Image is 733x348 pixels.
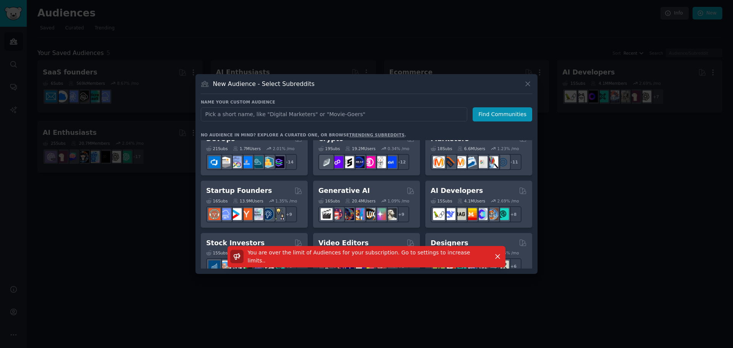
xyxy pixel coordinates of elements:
img: Emailmarketing [465,156,477,168]
div: No audience in mind? Explore a curated one, or browse . [201,132,406,138]
div: 16 Sub s [318,198,340,204]
h3: New Audience - Select Subreddits [213,80,315,88]
a: trending subreddits [349,133,404,137]
div: 21 Sub s [206,146,228,151]
div: 19.2M Users [345,146,375,151]
div: + 9 [281,206,297,222]
img: AIDevelopersSociety [497,208,509,220]
h3: Name your custom audience [201,99,532,105]
img: MarketingResearch [486,156,498,168]
img: starryai [374,208,386,220]
div: 2.01 % /mo [273,146,295,151]
img: defiblockchain [363,156,375,168]
img: Entrepreneurship [262,208,274,220]
div: 1.35 % /mo [275,198,297,204]
img: web3 [353,156,365,168]
img: sdforall [353,208,365,220]
img: OpenSourceAI [476,208,488,220]
img: Docker_DevOps [230,156,242,168]
div: + 12 [393,154,409,170]
img: LangChain [433,208,445,220]
div: 20.4M Users [345,198,375,204]
div: 1.23 % /mo [497,146,519,151]
img: defi_ [385,156,397,168]
img: FluxAI [363,208,375,220]
span: You are over the limit of Audiences for your subscription. Go to settings to increase limits. . [248,249,470,264]
div: 13.9M Users [233,198,263,204]
img: ethfinance [321,156,333,168]
img: deepdream [342,208,354,220]
img: 0xPolygon [331,156,343,168]
div: 1.7M Users [233,146,261,151]
img: aivideo [321,208,333,220]
img: platformengineering [251,156,263,168]
img: Rag [454,208,466,220]
h2: Startup Founders [206,186,272,196]
img: azuredevops [208,156,220,168]
img: CryptoNews [374,156,386,168]
div: 4.1M Users [457,198,485,204]
img: ethstaker [342,156,354,168]
h2: Stock Investors [206,238,265,248]
h2: Generative AI [318,186,370,196]
div: 19 Sub s [318,146,340,151]
h2: AI Developers [431,186,483,196]
img: content_marketing [433,156,445,168]
h2: Video Editors [318,238,369,248]
div: 15 Sub s [431,198,452,204]
img: EntrepreneurRideAlong [208,208,220,220]
div: 0.34 % /mo [387,146,409,151]
img: AskMarketing [454,156,466,168]
div: 2.69 % /mo [497,198,519,204]
img: AWS_Certified_Experts [219,156,231,168]
div: + 8 [505,206,521,222]
img: DeepSeek [444,208,455,220]
img: MistralAI [465,208,477,220]
h2: Designers [431,238,468,248]
img: PlatformEngineers [273,156,284,168]
img: SaaS [219,208,231,220]
div: + 11 [505,154,521,170]
img: DreamBooth [385,208,397,220]
img: growmybusiness [273,208,284,220]
div: 6.6M Users [457,146,485,151]
img: ycombinator [241,208,252,220]
input: Pick a short name, like "Digital Marketers" or "Movie-Goers" [201,107,467,121]
div: + 14 [281,154,297,170]
img: indiehackers [251,208,263,220]
img: bigseo [444,156,455,168]
img: aws_cdk [262,156,274,168]
button: Find Communities [473,107,532,121]
div: 16 Sub s [206,198,228,204]
img: startup [230,208,242,220]
img: dalle2 [331,208,343,220]
img: llmops [486,208,498,220]
img: OnlineMarketing [497,156,509,168]
div: 18 Sub s [431,146,452,151]
img: googleads [476,156,488,168]
div: + 9 [393,206,409,222]
div: 1.09 % /mo [387,198,409,204]
img: DevOpsLinks [241,156,252,168]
